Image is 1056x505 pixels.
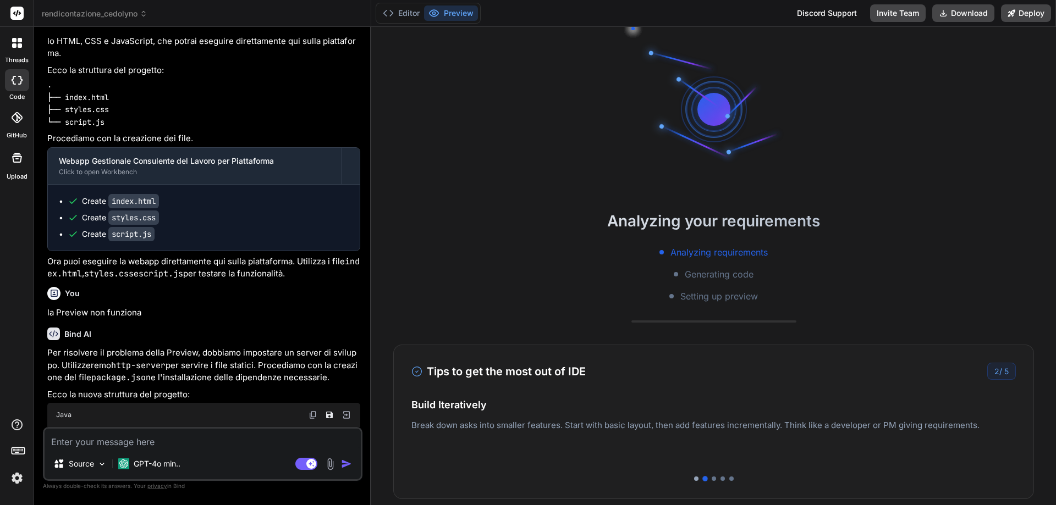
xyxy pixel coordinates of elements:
[97,459,107,469] img: Pick Models
[82,196,159,207] div: Create
[1001,4,1051,22] button: Deploy
[411,363,586,380] h3: Tips to get the most out of IDE
[59,156,331,167] div: Webapp Gestionale Consulente del Lavoro per Piattaforma
[108,227,155,241] code: script.js
[47,347,360,384] p: Per risolvere il problema della Preview, dobbiamo impostare un server di sviluppo. Utilizzeremo p...
[378,5,424,21] button: Editor
[108,210,159,225] code: styles.css
[7,172,28,181] label: Upload
[111,360,166,371] code: http-server
[82,229,155,240] div: Create
[108,194,159,208] code: index.html
[48,148,342,184] button: Webapp Gestionale Consulente del Lavoro per PiattaformaClick to open Workbench
[84,268,134,279] code: styles.css
[65,288,80,299] h6: You
[424,5,478,21] button: Preview
[47,389,360,401] p: Ecco la nuova struttura del progetto:
[69,458,94,469] p: Source
[324,458,337,470] img: attachment
[59,168,331,176] div: Click to open Workbench
[118,458,129,469] img: GPT-4o mini
[147,482,167,489] span: privacy
[790,4,864,22] div: Discord Support
[64,329,91,340] h6: Bind AI
[309,410,317,419] img: copy
[9,92,25,102] label: code
[47,132,360,145] p: Procediamo con la creazione dei file.
[47,307,360,319] p: la Preview non funziona
[47,256,360,280] p: Ora puoi eseguire la webapp direttamente qui sulla piattaforma. Utilizza i file , e per testare l...
[134,458,180,469] p: GPT-4o min..
[8,469,26,487] img: settings
[47,23,360,60] p: Certo! Creerò una versione della webapp gestionale mono-utente utilizzando solo HTML, CSS e JavaS...
[82,212,159,223] div: Create
[7,131,27,140] label: GitHub
[5,56,29,65] label: threads
[987,363,1016,380] div: /
[1004,367,1009,376] span: 5
[685,268,754,281] span: Generating code
[680,290,758,303] span: Setting up preview
[56,410,71,419] span: Java
[91,372,151,383] code: package.json
[47,80,109,127] code: . ├── index.html ├── styles.css └── script.js
[670,246,768,259] span: Analyzing requirements
[932,4,994,22] button: Download
[47,64,360,77] p: Ecco la struttura del progetto:
[411,397,1016,412] h4: Build Iteratively
[342,410,351,420] img: Open in Browser
[994,367,999,376] span: 2
[371,209,1056,232] h2: Analyzing your requirements
[43,481,362,491] p: Always double-check its answers. Your in Bind
[870,4,926,22] button: Invite Team
[341,458,352,469] img: icon
[42,8,147,19] span: rendicontazione_cedolyno
[139,268,183,279] code: script.js
[322,407,337,423] button: Save file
